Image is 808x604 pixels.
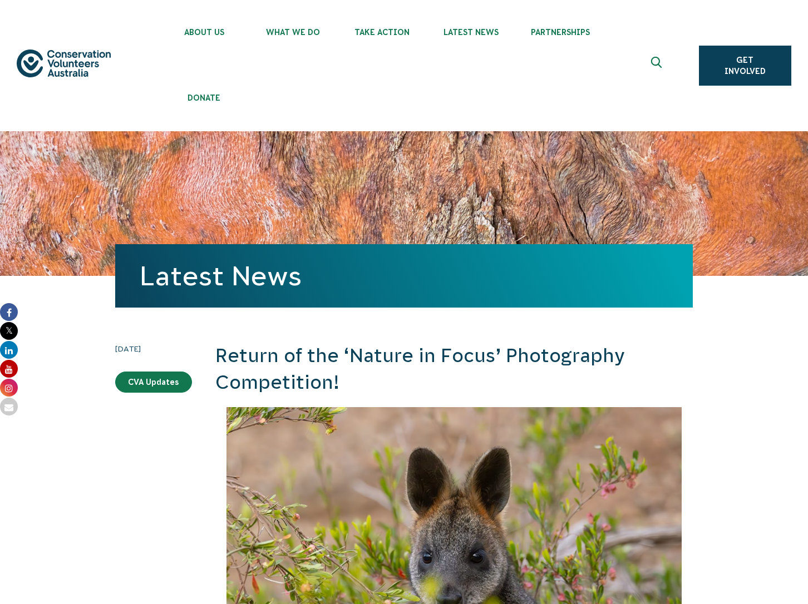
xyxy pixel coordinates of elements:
[17,49,111,77] img: logo.svg
[160,28,249,37] span: About Us
[249,28,338,37] span: What We Do
[140,261,302,291] a: Latest News
[699,46,791,86] a: Get Involved
[651,57,664,75] span: Expand search box
[644,52,671,79] button: Expand search box Close search box
[338,28,427,37] span: Take Action
[160,93,249,102] span: Donate
[516,28,605,37] span: Partnerships
[215,343,693,395] h2: Return of the ‘Nature in Focus’ Photography Competition!
[115,343,192,355] time: [DATE]
[115,372,192,393] a: CVA Updates
[427,28,516,37] span: Latest News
